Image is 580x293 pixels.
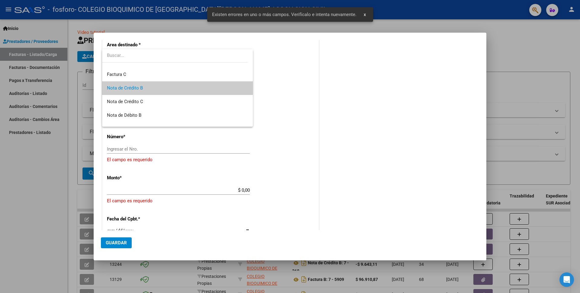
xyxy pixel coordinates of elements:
span: Factura C [107,72,126,77]
span: Nota de Crédito C [107,99,143,104]
span: Nota de Crédito B [107,85,143,91]
span: Nota de Débito B [107,112,141,118]
span: Nota de Débito C [107,126,142,132]
div: Open Intercom Messenger [559,272,574,287]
